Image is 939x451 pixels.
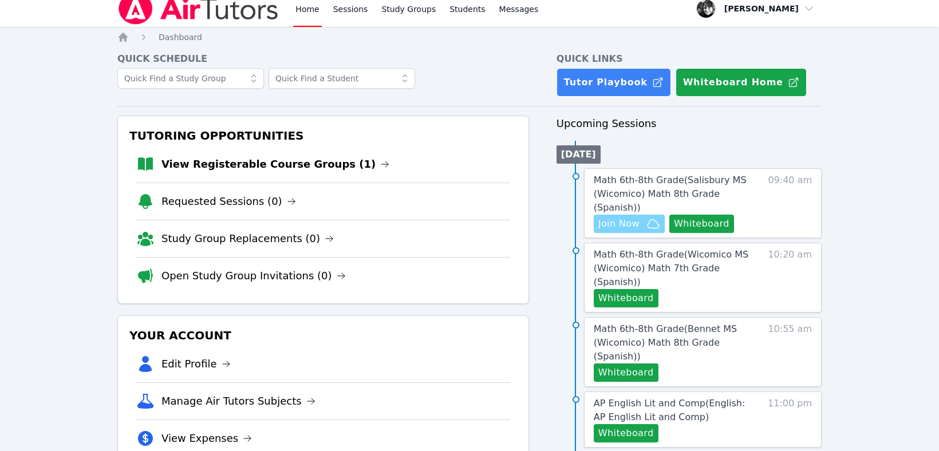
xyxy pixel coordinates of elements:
[768,397,812,442] span: 11:00 pm
[159,31,202,43] a: Dashboard
[127,125,519,146] h3: Tutoring Opportunities
[159,33,202,42] span: Dashboard
[768,322,812,382] span: 10:55 am
[161,356,231,372] a: Edit Profile
[161,156,389,172] a: View Registerable Course Groups (1)
[499,3,539,15] span: Messages
[117,31,822,43] nav: Breadcrumb
[594,363,658,382] button: Whiteboard
[669,215,734,233] button: Whiteboard
[594,215,665,233] button: Join Now
[161,268,346,284] a: Open Study Group Invitations (0)
[117,68,264,89] input: Quick Find a Study Group
[768,173,812,233] span: 09:40 am
[594,249,748,287] span: Math 6th-8th Grade ( Wicomico MS (Wicomico) Math 7th Grade (Spanish) )
[594,323,737,362] span: Math 6th-8th Grade ( Bennet MS (Wicomico) Math 8th Grade (Spanish) )
[557,52,822,66] h4: Quick Links
[557,68,671,97] a: Tutor Playbook
[594,173,757,215] a: Math 6th-8th Grade(Salisbury MS (Wicomico) Math 8th Grade (Spanish))
[594,424,658,442] button: Whiteboard
[594,175,747,213] span: Math 6th-8th Grade ( Salisbury MS (Wicomico) Math 8th Grade (Spanish) )
[676,68,807,97] button: Whiteboard Home
[117,52,529,66] h4: Quick Schedule
[161,231,334,247] a: Study Group Replacements (0)
[269,68,415,89] input: Quick Find a Student
[594,322,757,363] a: Math 6th-8th Grade(Bennet MS (Wicomico) Math 8th Grade (Spanish))
[161,393,315,409] a: Manage Air Tutors Subjects
[594,398,745,422] span: AP English Lit and Comp ( English: AP English Lit and Comp )
[594,248,757,289] a: Math 6th-8th Grade(Wicomico MS (Wicomico) Math 7th Grade (Spanish))
[594,397,757,424] a: AP English Lit and Comp(English: AP English Lit and Comp)
[557,145,601,164] li: [DATE]
[594,289,658,307] button: Whiteboard
[161,193,296,209] a: Requested Sessions (0)
[127,325,519,346] h3: Your Account
[598,217,640,231] span: Join Now
[161,430,252,446] a: View Expenses
[557,116,822,132] h3: Upcoming Sessions
[768,248,812,307] span: 10:20 am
